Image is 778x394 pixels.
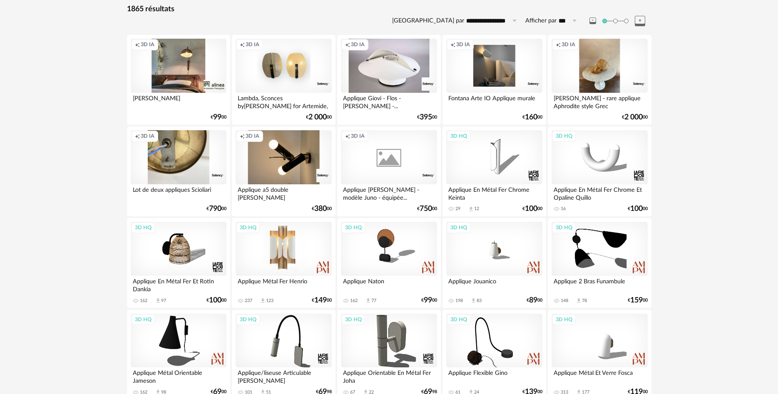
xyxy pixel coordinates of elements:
a: Creation icon 3D IA Applique [PERSON_NAME] - modèle Juno - équipée... €75000 [337,126,440,216]
label: [GEOGRAPHIC_DATA] par [392,17,464,25]
a: 3D HQ Applique 2 Bras Funambule 148 Download icon 78 €15900 [548,218,651,308]
div: 3D HQ [552,222,576,233]
span: 89 [529,297,537,303]
span: Creation icon [556,41,561,48]
div: € 00 [306,114,332,120]
a: 3D HQ Applique Métal Fer Henrio 237 Download icon 123 €14900 [232,218,335,308]
div: Applique Flexible Gino [446,367,542,384]
span: Creation icon [450,41,455,48]
span: Download icon [365,297,371,304]
span: 3D IA [562,41,575,48]
div: € 00 [622,114,648,120]
span: Download icon [470,297,477,304]
div: 3D HQ [341,314,365,325]
div: 162 [140,298,147,304]
div: € 00 [206,206,226,212]
a: Creation icon 3D IA [PERSON_NAME] - rare applique Aphrodite style Grec €2 00000 [548,35,651,125]
div: Applique En Métal Fer Chrome Et Opaline Quillo [552,184,647,201]
div: 3D HQ [236,314,260,325]
div: Applique En Métal Fer Et Rotin Dankia [131,276,226,292]
div: 3D HQ [131,314,155,325]
a: 3D HQ Applique Jouanico 198 Download icon 83 €8900 [442,218,546,308]
div: € 00 [206,297,226,303]
div: 3D HQ [341,222,365,233]
span: 3D IA [246,41,259,48]
div: 148 [561,298,568,304]
div: Applique Métal Fer Henrio [236,276,331,292]
div: Applique a5 double [PERSON_NAME] [236,184,331,201]
span: Creation icon [135,133,140,139]
div: Applique Naton [341,276,437,292]
div: Applique 2 Bras Funambule [552,276,647,292]
a: 3D HQ Applique En Métal Fer Chrome Et Opaline Quillo 16 €10000 [548,126,651,216]
div: € 00 [628,206,648,212]
span: 159 [630,297,643,303]
div: € 00 [417,114,437,120]
a: Creation icon 3D IA [PERSON_NAME] €9900 [127,35,230,125]
div: 29 [455,206,460,212]
div: € 00 [421,297,437,303]
a: 3D HQ Applique En Métal Fer Et Rotin Dankia 162 Download icon 97 €10000 [127,218,230,308]
div: € 00 [522,206,542,212]
div: [PERSON_NAME] - rare applique Aphrodite style Grec [552,93,647,109]
span: Creation icon [135,41,140,48]
a: Creation icon 3D IA Applique a5 double [PERSON_NAME] €38000 [232,126,335,216]
span: 395 [420,114,432,120]
div: [PERSON_NAME] [131,93,226,109]
span: 100 [209,297,221,303]
div: € 00 [312,206,332,212]
span: 3D IA [351,41,365,48]
span: 380 [314,206,327,212]
label: Afficher par [525,17,557,25]
div: 237 [245,298,252,304]
div: 78 [582,298,587,304]
a: Creation icon 3D IA Lambda, Sconces by[PERSON_NAME] for Artemide, 1961 €2 00000 [232,35,335,125]
div: 3D HQ [447,314,471,325]
div: € 00 [312,297,332,303]
div: 123 [266,298,273,304]
span: 3D IA [456,41,470,48]
div: 198 [455,298,463,304]
div: Fontana Arte IO Applique murale [446,93,542,109]
div: 3D HQ [131,222,155,233]
span: 3D IA [351,133,365,139]
div: 3D HQ [236,222,260,233]
span: 2 000 [624,114,643,120]
div: 83 [477,298,482,304]
span: Creation icon [240,41,245,48]
span: 160 [525,114,537,120]
span: 99 [424,297,432,303]
div: 3D HQ [552,314,576,325]
div: 77 [371,298,376,304]
div: Applique [PERSON_NAME] - modèle Juno - équipée... [341,184,437,201]
span: 149 [314,297,327,303]
div: 1865 résultats [127,5,651,14]
span: Creation icon [345,41,350,48]
span: Download icon [576,297,582,304]
span: Creation icon [345,133,350,139]
div: 12 [474,206,479,212]
span: Creation icon [240,133,245,139]
span: 790 [209,206,221,212]
div: Applique Métal Orientable Jameson [131,367,226,384]
div: € 00 [211,114,226,120]
div: € 00 [417,206,437,212]
div: Applique Orientable En Métal Fer Joha [341,367,437,384]
span: 99 [213,114,221,120]
a: 3D HQ Applique Naton 162 Download icon 77 €9900 [337,218,440,308]
span: 750 [420,206,432,212]
span: Download icon [260,297,266,304]
div: € 00 [628,297,648,303]
span: 2 000 [308,114,327,120]
div: 16 [561,206,566,212]
div: 162 [350,298,358,304]
a: Creation icon 3D IA Applique Giovi - Flos -[PERSON_NAME] -... €39500 [337,35,440,125]
div: € 00 [522,114,542,120]
div: Applique Jouanico [446,276,542,292]
span: 100 [525,206,537,212]
div: Applique En Métal Fer Chrome Keinta [446,184,542,201]
div: 97 [161,298,166,304]
span: 3D IA [141,41,154,48]
div: Applique/liseuse Articulable [PERSON_NAME] [236,367,331,384]
span: Download icon [155,297,161,304]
